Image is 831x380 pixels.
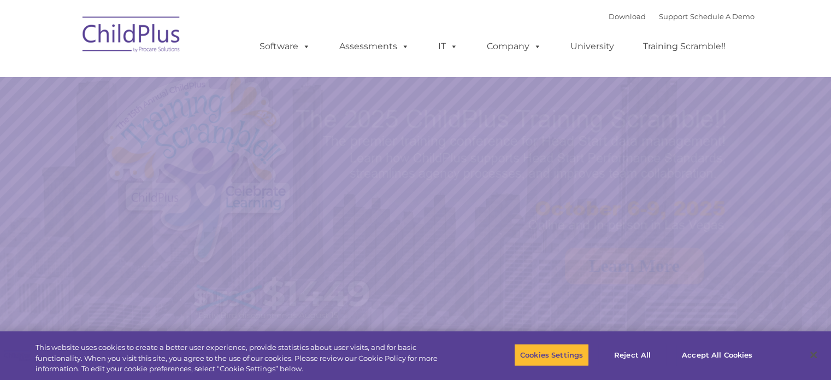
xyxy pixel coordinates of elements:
[514,343,589,366] button: Cookies Settings
[559,36,625,57] a: University
[249,36,321,57] a: Software
[801,343,826,367] button: Close
[659,12,688,21] a: Support
[632,36,736,57] a: Training Scramble!!
[328,36,420,57] a: Assessments
[77,9,186,63] img: ChildPlus by Procare Solutions
[427,36,469,57] a: IT
[609,12,646,21] a: Download
[36,342,457,375] div: This website uses cookies to create a better user experience, provide statistics about user visit...
[690,12,755,21] a: Schedule A Demo
[565,248,704,284] a: Learn More
[609,12,755,21] font: |
[598,343,667,366] button: Reject All
[476,36,552,57] a: Company
[676,343,758,366] button: Accept All Cookies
